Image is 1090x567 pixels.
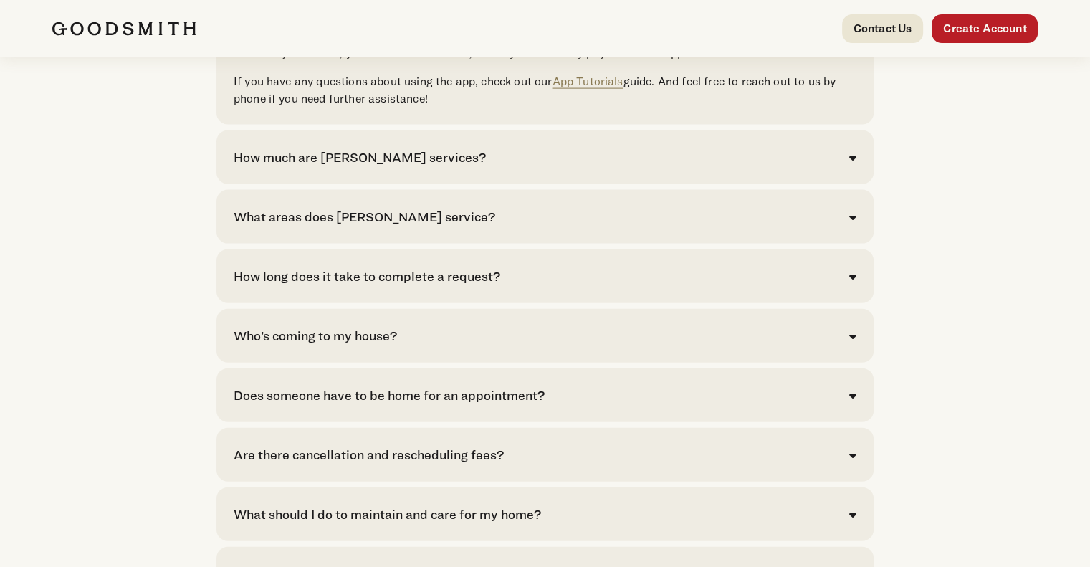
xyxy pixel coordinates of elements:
[234,267,500,286] div: How long does it take to complete a request?
[234,148,486,167] div: How much are [PERSON_NAME] services?
[234,73,856,108] p: If you have any questions about using the app, check out our guide. And feel free to reach out to...
[842,14,924,43] a: Contact Us
[234,505,541,524] div: What should I do to maintain and care for my home?
[234,207,495,227] div: What areas does [PERSON_NAME] service?
[234,326,397,346] div: Who’s coming to my house?
[932,14,1038,43] a: Create Account
[234,386,545,405] div: Does someone have to be home for an appointment?
[552,75,623,88] a: App Tutorials
[52,22,196,36] img: Goodsmith
[234,445,504,464] div: Are there cancellation and rescheduling fees?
